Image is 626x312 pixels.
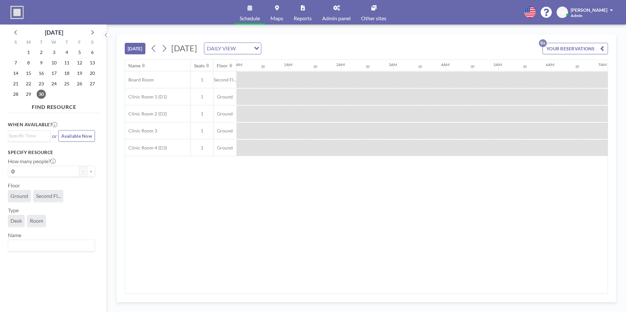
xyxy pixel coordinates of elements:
span: Admin panel [322,16,351,21]
h3: Specify resource [8,149,95,155]
div: 30 [523,64,527,69]
span: Tuesday, September 30, 2025 [37,90,46,99]
div: 6AM [546,62,554,67]
span: Sunday, September 21, 2025 [11,79,20,88]
span: or [52,133,57,139]
span: Thursday, September 18, 2025 [62,69,71,78]
span: Maps [270,16,283,21]
img: organization-logo [10,6,24,19]
div: 3AM [389,62,397,67]
span: Monday, September 8, 2025 [24,58,33,67]
div: 5AM [493,62,502,67]
span: Clinic Room 2 (D2) [125,111,167,117]
div: 30 [575,64,579,69]
span: Saturday, September 20, 2025 [88,69,97,78]
span: Tuesday, September 16, 2025 [37,69,46,78]
button: + [87,166,95,177]
span: Thursday, September 11, 2025 [62,58,71,67]
span: Saturday, September 6, 2025 [88,48,97,57]
span: Tuesday, September 9, 2025 [37,58,46,67]
span: Sunday, September 28, 2025 [11,90,20,99]
div: W [48,39,61,47]
label: Type [8,207,19,214]
div: 30 [470,64,474,69]
div: 30 [261,64,265,69]
div: Seats [194,63,205,69]
div: Search for option [8,240,95,251]
span: Room [30,217,43,224]
div: Search for option [8,131,50,141]
label: Name [8,232,21,238]
p: 9+ [539,39,547,47]
div: S [9,39,22,47]
span: Desk [10,217,22,224]
span: Monday, September 29, 2025 [24,90,33,99]
span: Reports [294,16,312,21]
span: Monday, September 15, 2025 [24,69,33,78]
span: Friday, September 19, 2025 [75,69,84,78]
span: 1 [191,145,213,151]
div: 30 [313,64,317,69]
span: Clinic Room 3 [125,128,157,134]
label: How many people? [8,158,56,165]
span: 1 [191,128,213,134]
span: 1 [191,111,213,117]
div: [DATE] [45,28,63,37]
span: Sunday, September 7, 2025 [11,58,20,67]
span: Second Fl... [213,77,236,83]
span: Friday, September 12, 2025 [75,58,84,67]
span: Saturday, September 13, 2025 [88,58,97,67]
span: Saturday, September 27, 2025 [88,79,97,88]
div: T [35,39,48,47]
div: Name [128,63,140,69]
span: Sunday, September 14, 2025 [11,69,20,78]
button: YOUR RESERVATIONS9+ [543,43,608,54]
span: Ground [213,145,236,151]
span: Wednesday, September 24, 2025 [49,79,59,88]
span: Schedule [240,16,260,21]
span: 1 [191,94,213,100]
div: M [22,39,35,47]
div: 30 [366,64,370,69]
label: Floor [8,182,20,189]
div: 2AM [336,62,345,67]
span: KM [559,9,566,15]
span: Monday, September 22, 2025 [24,79,33,88]
div: Floor [217,63,228,69]
span: 1 [191,77,213,83]
div: Search for option [204,43,261,54]
div: T [60,39,73,47]
h4: FIND RESOURCE [8,101,100,110]
button: [DATE] [125,43,145,54]
span: [PERSON_NAME] [571,7,607,13]
span: Friday, September 5, 2025 [75,48,84,57]
div: F [73,39,86,47]
div: S [86,39,99,47]
span: Other sites [361,16,386,21]
span: Wednesday, September 10, 2025 [49,58,59,67]
input: Search for option [238,44,250,53]
div: 4AM [441,62,450,67]
span: Friday, September 26, 2025 [75,79,84,88]
span: Ground [213,128,236,134]
span: Monday, September 1, 2025 [24,48,33,57]
span: Board Room [125,77,154,83]
button: Available Now [58,130,95,142]
span: Clinic Room 4 (D3) [125,145,167,151]
span: Thursday, September 4, 2025 [62,48,71,57]
span: Clinic Room 1 (D1) [125,94,167,100]
span: Thursday, September 25, 2025 [62,79,71,88]
span: Tuesday, September 2, 2025 [37,48,46,57]
input: Search for option [9,241,91,250]
span: Ground [213,94,236,100]
span: Admin [571,13,582,18]
div: 7AM [598,62,607,67]
span: Wednesday, September 17, 2025 [49,69,59,78]
div: 12AM [231,62,242,67]
div: 30 [418,64,422,69]
span: Second Fl... [36,193,61,199]
span: [DATE] [171,43,197,53]
input: Search for option [9,132,47,139]
span: Ground [213,111,236,117]
span: Available Now [61,133,92,139]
